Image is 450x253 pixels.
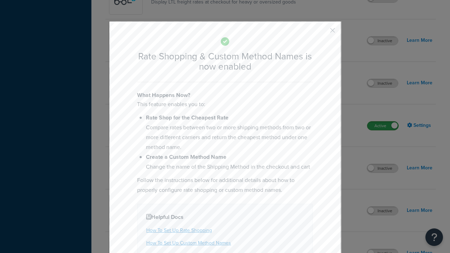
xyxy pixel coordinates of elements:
[137,91,313,99] h4: What Happens Now?
[137,51,313,71] h2: Rate Shopping & Custom Method Names is now enabled
[146,213,304,221] h4: Helpful Docs
[146,113,313,152] li: Compare rates between two or more shipping methods from two or more different carriers and return...
[146,239,231,247] a: How To Set Up Custom Method Names
[146,227,212,234] a: How To Set Up Rate Shopping
[137,175,313,195] p: Follow the instructions below for additional details about how to properly configure rate shoppin...
[146,152,313,172] li: Change the name of the Shipping Method in the checkout and cart
[146,153,226,161] b: Create a Custom Method Name
[137,99,313,109] p: This feature enables you to:
[146,113,229,122] b: Rate Shop for the Cheapest Rate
